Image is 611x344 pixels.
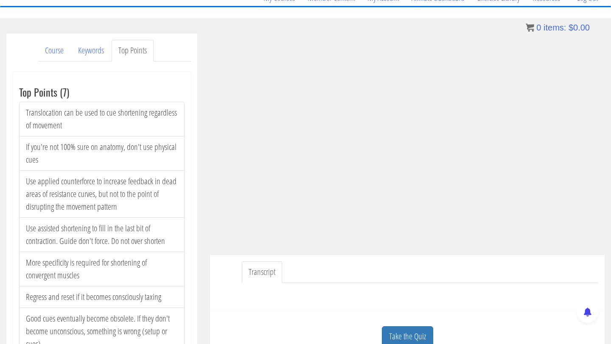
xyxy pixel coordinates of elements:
img: icon11.png [526,23,534,32]
h3: Top Points (7) [19,86,185,97]
span: 0 [536,23,541,32]
li: Use applied counterforce to increase feedback in dead areas of resistance curves, but not to the ... [19,170,185,218]
a: Transcript [242,261,282,283]
li: Use assisted shortening to fill in the last bit of contraction. Guide don't force. Do not over sh... [19,217,185,252]
a: Keywords [71,40,111,61]
a: Course [38,40,70,61]
li: Regress and reset if it becomes consciously taxing [19,286,185,308]
li: If you're not 100% sure on anatomy, don't use physical cues [19,136,185,171]
li: More specificity is required for shortening of convergent muscles [19,252,185,286]
a: 0 items: $0.00 [526,23,590,32]
bdi: 0.00 [569,23,590,32]
a: Top Points [112,40,154,61]
span: items: [544,23,566,32]
span: $ [569,23,573,32]
li: Translocation can be used to cue shortening regardless of movement [19,102,185,136]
